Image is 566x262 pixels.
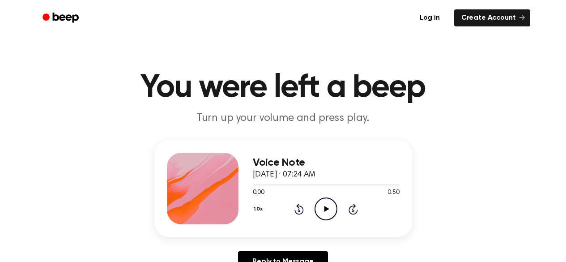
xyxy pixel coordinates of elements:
[454,9,530,26] a: Create Account
[253,171,315,179] span: [DATE] · 07:24 AM
[36,9,87,27] a: Beep
[54,72,512,104] h1: You were left a beep
[411,8,449,28] a: Log in
[253,157,400,169] h3: Voice Note
[253,202,266,217] button: 1.0x
[387,188,399,198] span: 0:50
[253,188,264,198] span: 0:00
[111,111,455,126] p: Turn up your volume and press play.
